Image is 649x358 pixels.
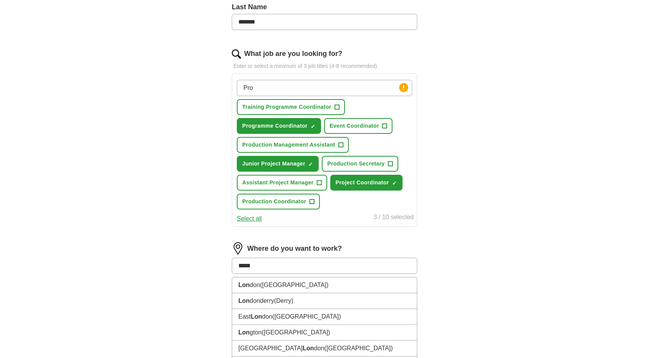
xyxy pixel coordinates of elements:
strong: Lon [238,329,250,336]
strong: Lon [303,345,314,351]
button: Production Coordinator [237,194,320,209]
strong: Lon [238,282,250,288]
img: search.png [232,49,241,59]
span: Assistant Project Manager [242,179,314,187]
span: Project Coordinator [336,179,389,187]
span: Production Management Assistant [242,141,335,149]
span: ✓ [311,123,315,130]
button: Training Programme Coordinator [237,99,345,115]
strong: Lon [251,313,262,320]
span: Event Coordinator [330,122,379,130]
label: What job are you looking for? [244,49,342,59]
span: Production Coordinator [242,198,306,206]
button: Production Management Assistant [237,137,349,153]
label: Last Name [232,2,417,12]
button: Assistant Project Manager [237,175,327,191]
label: Where do you want to work? [247,243,342,254]
div: 3 / 10 selected [374,213,414,223]
p: Enter or select a minimum of 3 job titles (4-8 recommended) [232,62,417,70]
span: ([GEOGRAPHIC_DATA]) [260,282,328,288]
button: Project Coordinator✓ [330,175,403,191]
li: gton [232,325,417,341]
button: Event Coordinator [324,118,392,134]
span: ([GEOGRAPHIC_DATA]) [262,329,330,336]
li: don [232,277,417,293]
span: Junior Project Manager [242,160,305,168]
span: ([GEOGRAPHIC_DATA]) [324,345,393,351]
button: Production Secretary [322,156,398,172]
span: Programme Coordinator [242,122,308,130]
li: East don [232,309,417,325]
li: donderry [232,293,417,309]
span: ([GEOGRAPHIC_DATA]) [272,313,341,320]
button: Junior Project Manager✓ [237,156,319,172]
input: Type a job title and press enter [237,80,412,96]
span: ✓ [308,161,313,167]
span: Production Secretary [327,160,385,168]
button: Select all [237,214,262,223]
span: (Derry) [274,297,293,304]
img: location.png [232,242,244,255]
strong: Lon [238,297,250,304]
button: Programme Coordinator✓ [237,118,321,134]
span: ✓ [392,180,397,186]
li: [GEOGRAPHIC_DATA] don [232,341,417,356]
span: Training Programme Coordinator [242,103,331,111]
